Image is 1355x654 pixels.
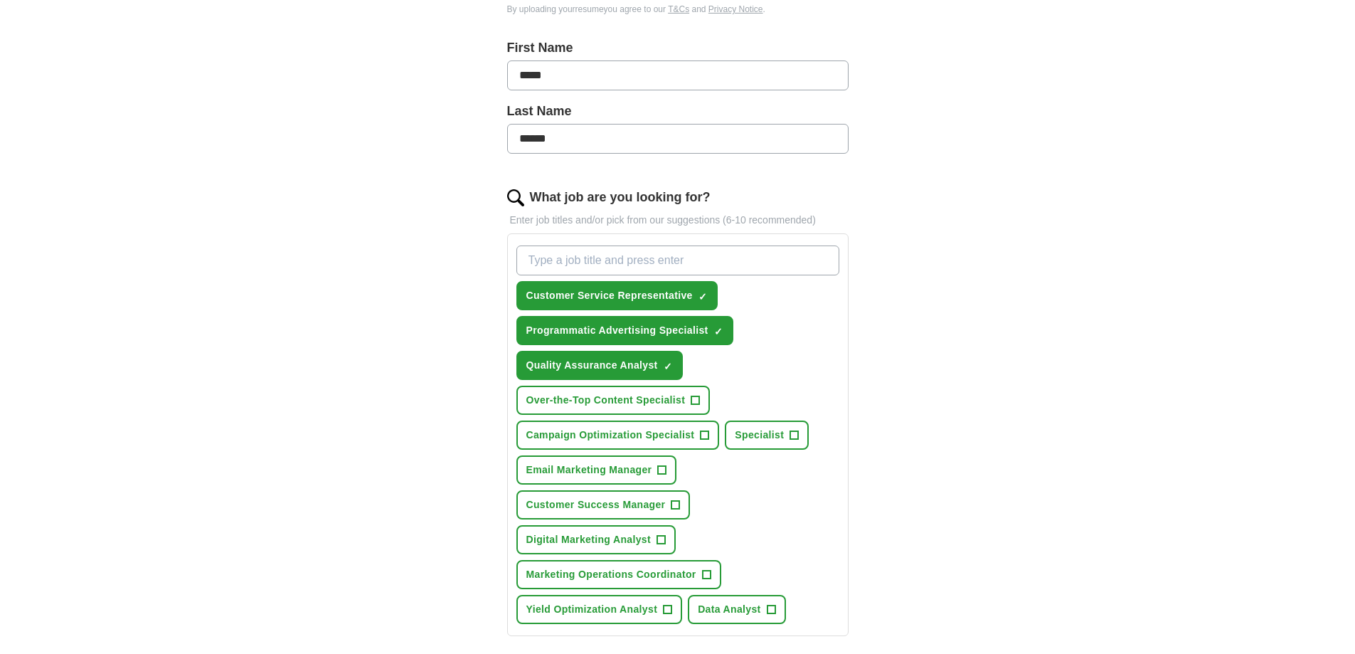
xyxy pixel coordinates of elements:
[708,4,763,14] a: Privacy Notice
[516,281,718,310] button: Customer Service Representative✓
[735,428,784,443] span: Specialist
[530,188,711,207] label: What job are you looking for?
[725,421,809,450] button: Specialist
[516,246,839,275] input: Type a job title and press enter
[507,38,849,58] label: First Name
[526,463,652,478] span: Email Marketing Manager
[526,323,708,338] span: Programmatic Advertising Specialist
[526,567,696,582] span: Marketing Operations Coordinator
[688,595,786,624] button: Data Analyst
[526,428,695,443] span: Campaign Optimization Specialist
[526,602,658,617] span: Yield Optimization Analyst
[507,3,849,16] div: By uploading your resume you agree to our and .
[507,213,849,228] p: Enter job titles and/or pick from our suggestions (6-10 recommended)
[664,361,672,372] span: ✓
[668,4,689,14] a: T&Cs
[698,291,707,302] span: ✓
[507,102,849,121] label: Last Name
[516,525,676,554] button: Digital Marketing Analyst
[526,497,666,512] span: Customer Success Manager
[516,421,720,450] button: Campaign Optimization Specialist
[516,316,733,345] button: Programmatic Advertising Specialist✓
[526,358,658,373] span: Quality Assurance Analyst
[516,595,683,624] button: Yield Optimization Analyst
[507,189,524,206] img: search.png
[516,490,691,519] button: Customer Success Manager
[516,560,721,589] button: Marketing Operations Coordinator
[516,351,683,380] button: Quality Assurance Analyst✓
[516,455,677,485] button: Email Marketing Manager
[526,393,686,408] span: Over-the-Top Content Specialist
[516,386,711,415] button: Over-the-Top Content Specialist
[526,288,693,303] span: Customer Service Representative
[698,602,761,617] span: Data Analyst
[714,326,723,337] span: ✓
[526,532,652,547] span: Digital Marketing Analyst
